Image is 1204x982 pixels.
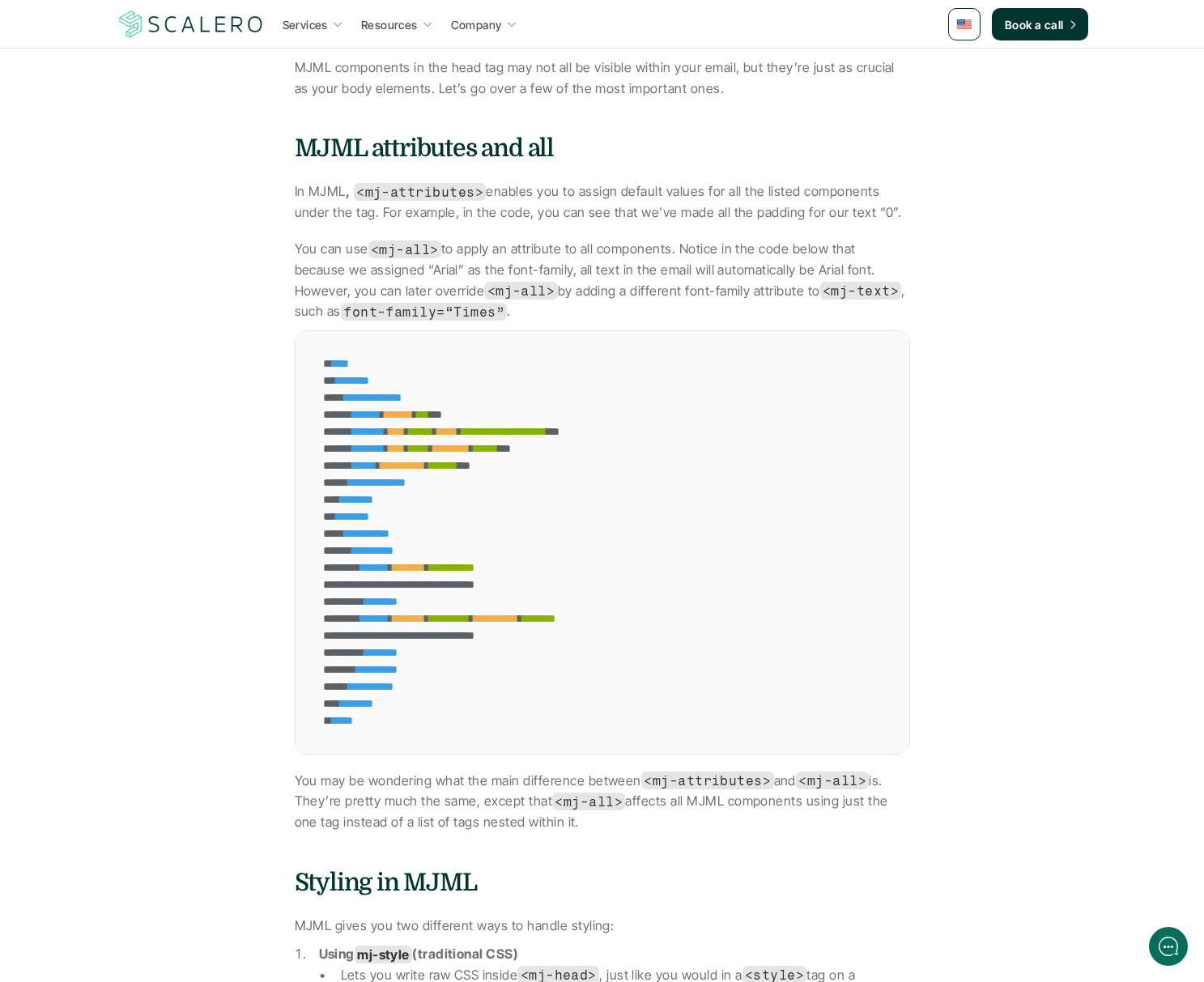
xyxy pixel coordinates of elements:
[552,793,625,810] code: <mj-all>
[346,183,350,199] strong: ,
[295,771,910,833] p: You may be wondering what the main difference between and is. They’re pretty much the same, excep...
[361,16,418,33] p: Resources
[295,181,910,223] p: In MJML enables you to assign default values for all the listed components under the tag. For exa...
[796,772,869,789] code: <mj-all>
[992,8,1088,40] a: Book a call
[296,331,909,754] div: Code Editor for example.md
[357,946,410,962] strong: mj-style
[295,131,910,165] h4: MJML attributes and all
[295,865,910,899] h4: Styling in MJML
[296,331,755,754] div: Code Editor for example.md
[451,16,502,33] p: Company
[319,946,355,962] strong: Using
[25,215,299,247] button: New conversation
[341,303,508,321] code: font-family=“Times”
[368,240,441,258] code: <mj-all>
[1149,927,1188,966] iframe: gist-messenger-bubble-iframe
[820,282,902,300] code: <mj-text>
[104,224,194,237] span: New conversation
[117,9,266,40] img: Scalero company logo
[24,108,300,185] h2: Let us know if we can help with lifecycle marketing.
[641,772,774,789] code: <mj-attributes>
[135,566,205,576] span: We run on Gist
[484,282,557,300] code: <mj-all>
[295,239,910,321] p: You can use to apply an attribute to all components. Notice in the code below that because we ass...
[354,183,487,201] code: <mj-attributes>
[295,916,910,937] p: MJML gives you two different ways to handle styling:
[295,57,910,99] p: MJML components in the head tag may not all be visible within your email, but they’re just as cru...
[283,16,328,33] p: Services
[117,10,266,39] a: Scalero company logo
[24,79,300,104] h1: Hi! Welcome to Scalero.
[412,946,518,962] strong: (traditional CSS)
[1005,16,1064,33] p: Book a call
